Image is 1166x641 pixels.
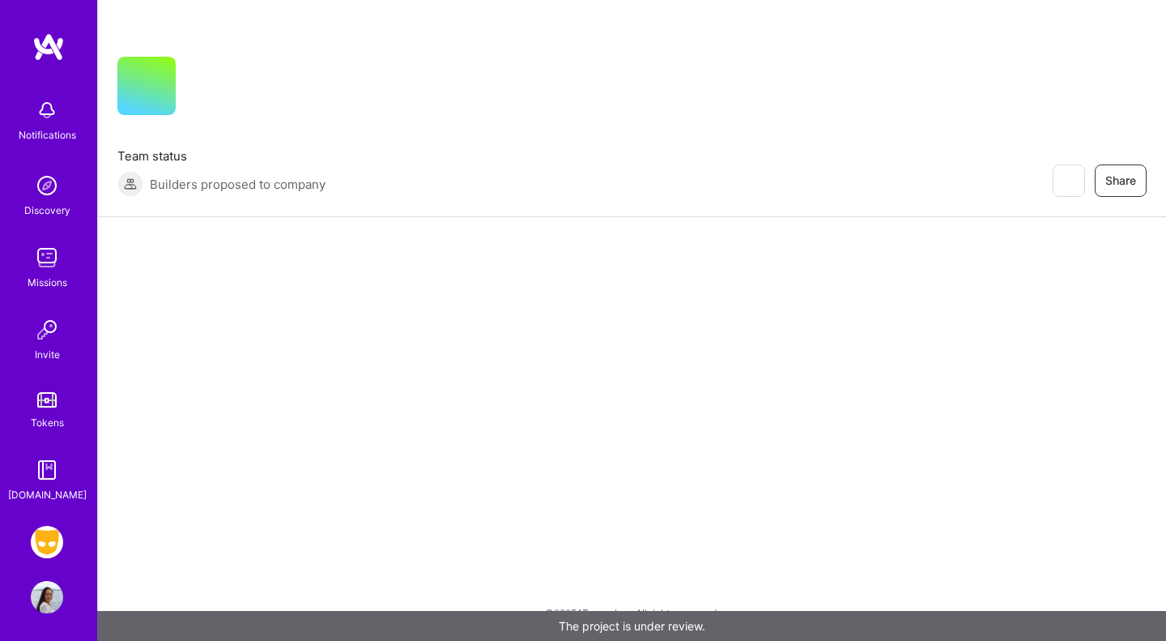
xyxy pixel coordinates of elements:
a: User Avatar [27,581,67,613]
div: The project is under review. [97,611,1166,641]
div: Missions [28,274,67,291]
div: Tokens [31,414,64,431]
img: tokens [37,392,57,408]
span: Team status [117,147,326,165]
img: discovery [31,169,63,202]
img: Builders proposed to company [117,171,143,197]
div: Invite [35,346,60,363]
button: Share [1095,165,1147,197]
span: Builders proposed to company [150,176,326,193]
div: [DOMAIN_NAME] [8,486,87,503]
div: Notifications [19,126,76,143]
img: Grindr: Product & Marketing [31,526,63,558]
img: Invite [31,314,63,346]
img: teamwork [31,241,63,274]
a: Grindr: Product & Marketing [27,526,67,558]
i: icon CompanyGray [195,83,208,96]
img: guide book [31,454,63,486]
div: Discovery [24,202,70,219]
i: icon EyeClosed [1062,174,1075,187]
span: Share [1105,173,1136,189]
img: logo [32,32,65,62]
img: bell [31,94,63,126]
img: User Avatar [31,581,63,613]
